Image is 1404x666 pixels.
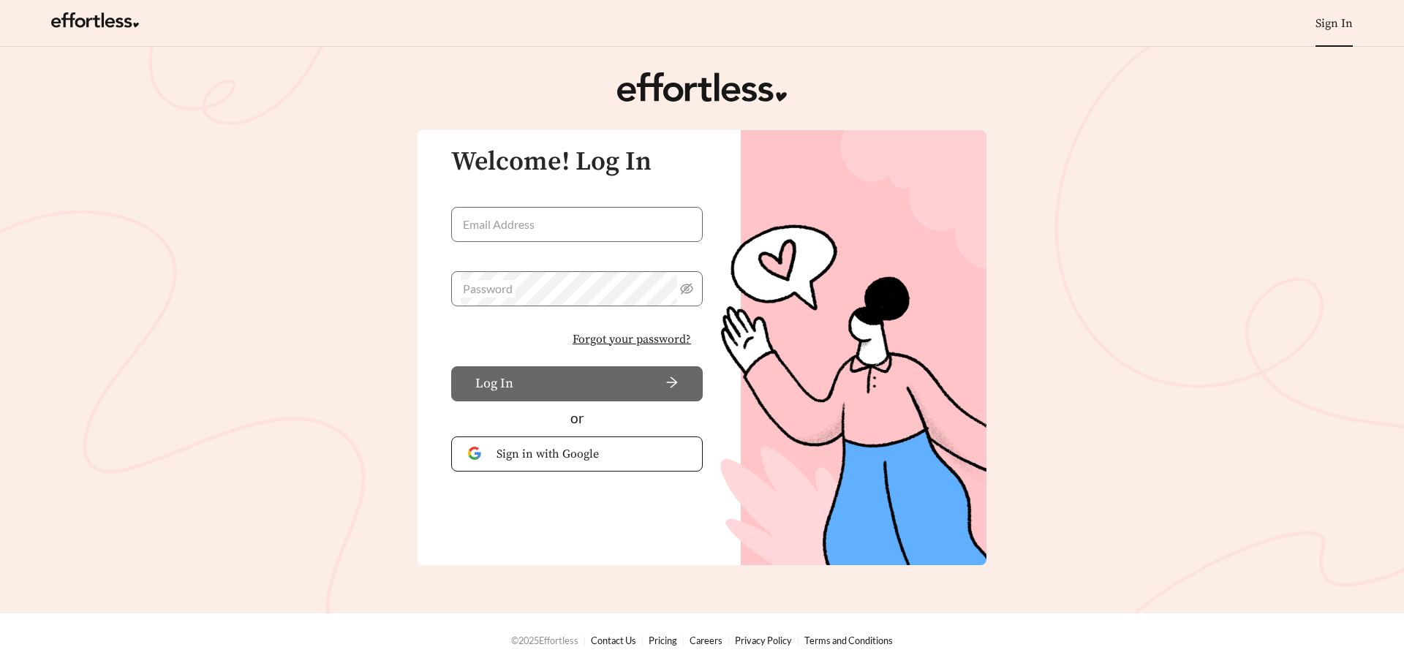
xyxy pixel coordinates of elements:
[451,436,703,472] button: Sign in with Google
[561,324,703,355] button: Forgot your password?
[511,635,578,646] span: © 2025 Effortless
[804,635,893,646] a: Terms and Conditions
[680,282,693,295] span: eye-invisible
[497,445,686,463] span: Sign in with Google
[649,635,677,646] a: Pricing
[690,635,722,646] a: Careers
[451,148,703,177] h3: Welcome! Log In
[591,635,636,646] a: Contact Us
[451,366,703,401] button: Log Inarrow-right
[468,447,485,461] img: Google Authentication
[573,330,691,348] span: Forgot your password?
[1316,16,1353,31] a: Sign In
[451,408,703,429] div: or
[735,635,792,646] a: Privacy Policy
